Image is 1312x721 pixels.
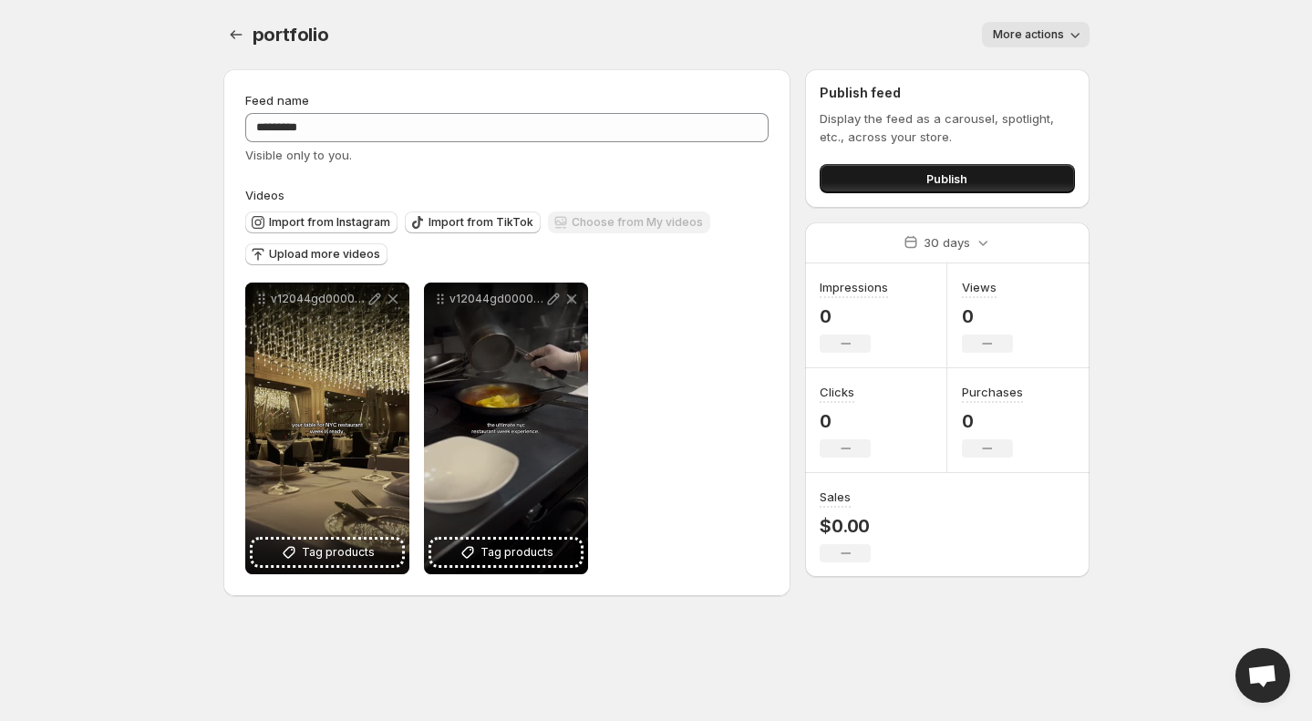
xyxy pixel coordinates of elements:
h2: Publish feed [820,84,1074,102]
span: Upload more videos [269,247,380,262]
p: $0.00 [820,515,871,537]
span: Import from Instagram [269,215,390,230]
p: v12044gd0000d2d1k7vog65ijbds13tg [271,292,366,306]
span: portfolio [253,24,329,46]
span: Import from TikTok [429,215,533,230]
button: Publish [820,164,1074,193]
span: Visible only to you. [245,148,352,162]
button: Tag products [431,540,581,565]
h3: Purchases [962,383,1023,401]
span: Feed name [245,93,309,108]
span: Tag products [480,543,553,561]
button: Upload more videos [245,243,387,265]
h3: Clicks [820,383,854,401]
p: 30 days [924,233,970,252]
p: v12044gd0000d2d16onog65mi8vn1b6g 2 [449,292,544,306]
span: Tag products [302,543,375,561]
button: Tag products [253,540,402,565]
button: Import from TikTok [405,211,541,233]
span: More actions [993,27,1064,42]
button: Import from Instagram [245,211,398,233]
p: Display the feed as a carousel, spotlight, etc., across your store. [820,109,1074,146]
div: v12044gd0000d2d1k7vog65ijbds13tgTag products [245,283,409,574]
button: More actions [982,22,1090,47]
h3: Sales [820,488,851,506]
p: 0 [820,305,888,327]
p: 0 [962,410,1023,432]
button: Settings [223,22,249,47]
div: v12044gd0000d2d16onog65mi8vn1b6g 2Tag products [424,283,588,574]
p: 0 [962,305,1013,327]
a: Open chat [1235,648,1290,703]
span: Videos [245,188,284,202]
h3: Impressions [820,278,888,296]
h3: Views [962,278,997,296]
p: 0 [820,410,871,432]
span: Publish [926,170,967,188]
